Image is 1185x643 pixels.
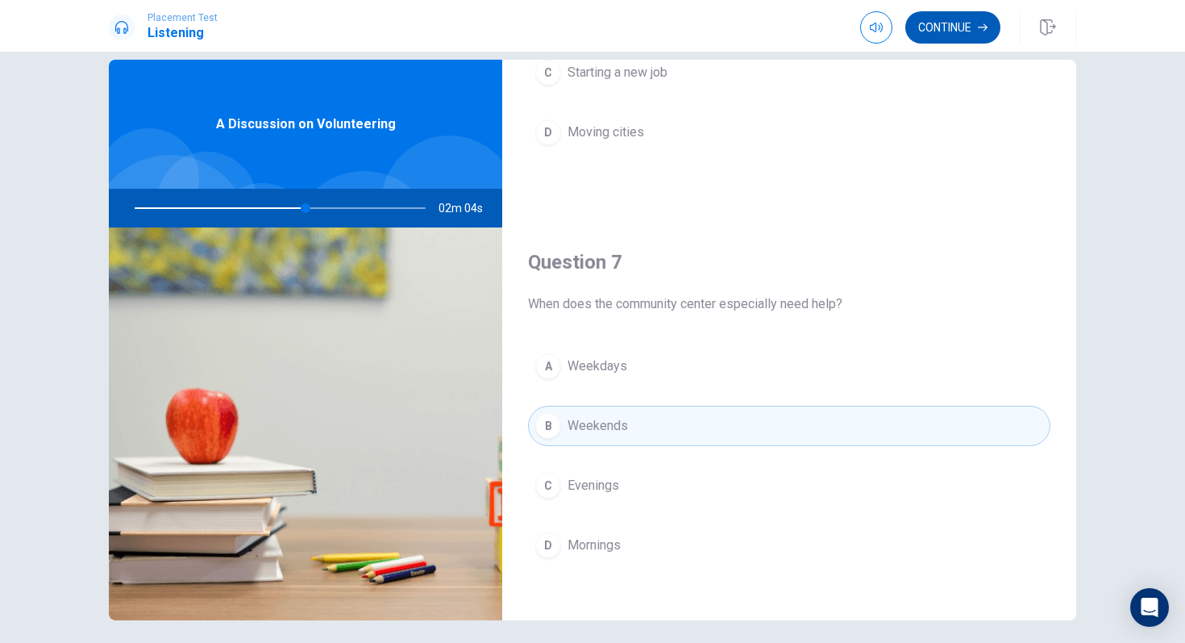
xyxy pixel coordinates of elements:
[528,346,1050,386] button: AWeekdays
[535,119,561,145] div: D
[528,249,1050,275] h4: Question 7
[905,11,1000,44] button: Continue
[148,23,218,43] h1: Listening
[568,476,619,495] span: Evenings
[528,525,1050,566] button: DMornings
[528,52,1050,93] button: CStarting a new job
[528,294,1050,314] span: When does the community center especially need help?
[535,473,561,499] div: C
[528,466,1050,506] button: CEvenings
[1130,588,1169,627] div: Open Intercom Messenger
[568,63,667,82] span: Starting a new job
[439,189,496,228] span: 02m 04s
[568,357,627,376] span: Weekdays
[216,115,396,134] span: A Discussion on Volunteering
[535,60,561,86] div: C
[109,228,502,620] img: A Discussion on Volunteering
[148,12,218,23] span: Placement Test
[535,353,561,379] div: A
[568,123,644,142] span: Moving cities
[528,112,1050,152] button: DMoving cities
[535,532,561,558] div: D
[535,413,561,439] div: B
[528,406,1050,446] button: BWeekends
[568,416,628,436] span: Weekends
[568,536,621,555] span: Mornings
